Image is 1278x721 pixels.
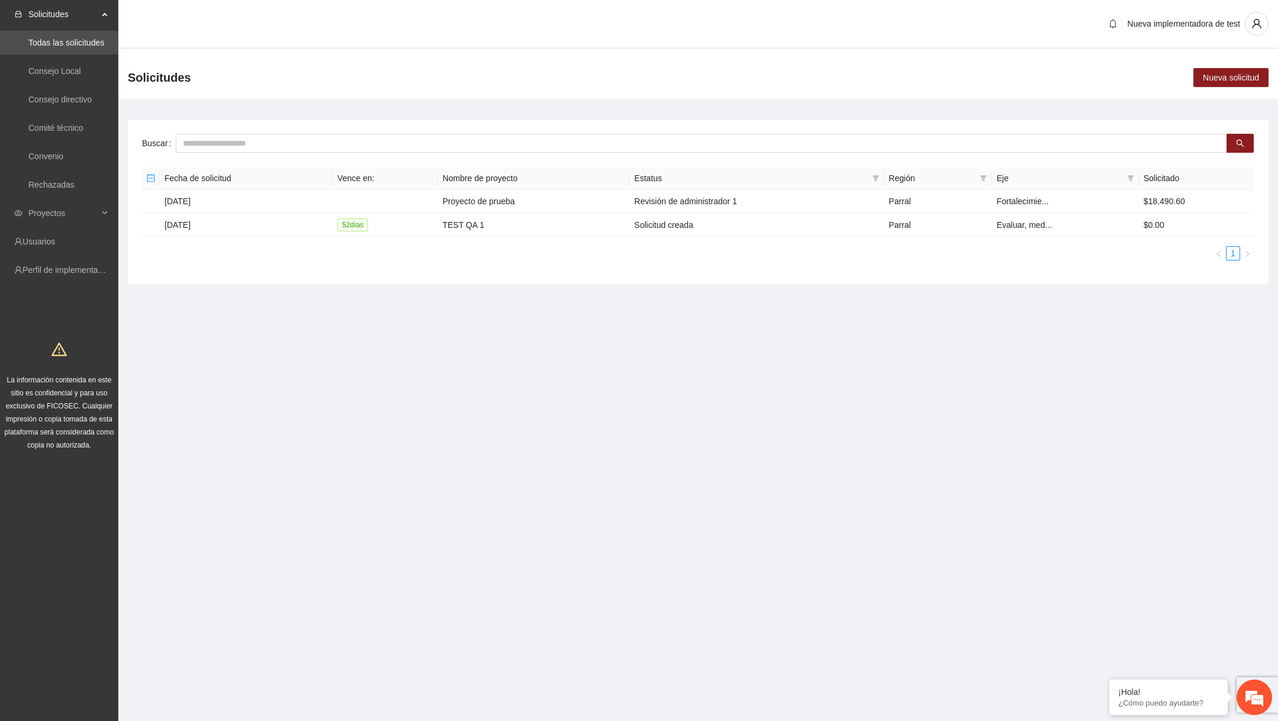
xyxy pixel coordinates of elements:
[1227,247,1240,260] a: 1
[1127,175,1134,182] span: filter
[438,213,630,237] td: TEST QA 1
[28,2,98,26] span: Solicitudes
[1118,699,1219,707] p: ¿Cómo puedo ayudarte?
[28,38,104,47] a: Todas las solicitudes
[1245,18,1268,29] span: user
[1193,68,1269,87] button: Nueva solicitud
[5,376,114,449] span: La información contenida en este sitio es confidencial y para uso exclusivo de FICOSEC. Cualquier...
[22,265,115,275] a: Perfil de implementadora
[996,220,1051,230] span: Evaluar, med...
[1236,139,1244,149] span: search
[1125,169,1137,187] span: filter
[1226,246,1240,260] li: 1
[28,201,98,225] span: Proyectos
[1139,190,1254,213] td: $18,490.60
[142,134,176,153] label: Buscar
[1227,134,1254,153] button: search
[1139,167,1254,190] th: Solicitado
[1244,250,1251,257] span: right
[996,172,1122,185] span: Eje
[1240,246,1254,260] li: Next Page
[872,175,879,182] span: filter
[1240,246,1254,260] button: right
[28,95,92,104] a: Consejo directivo
[28,152,63,161] a: Convenio
[884,213,992,237] td: Parral
[870,169,882,187] span: filter
[630,213,884,237] td: Solicitud creada
[1127,19,1240,28] span: Nueva implementadora de test
[1139,213,1254,237] td: $0.00
[884,190,992,213] td: Parral
[1103,14,1122,33] button: bell
[630,190,884,213] td: Revisión de administrador 1
[1118,687,1219,697] div: ¡Hola!
[160,213,333,237] td: [DATE]
[1215,250,1222,257] span: left
[1212,246,1226,260] button: left
[147,174,155,182] span: minus-square
[28,66,81,76] a: Consejo Local
[160,190,333,213] td: [DATE]
[22,237,55,246] a: Usuarios
[28,180,75,189] a: Rechazadas
[51,342,67,357] span: warning
[996,197,1048,206] span: Fortalecimie...
[333,167,438,190] th: Vence en:
[1203,71,1259,84] span: Nueva solicitud
[438,190,630,213] td: Proyecto de prueba
[128,68,191,87] span: Solicitudes
[1245,12,1269,36] button: user
[160,167,333,190] th: Fecha de solicitud
[28,123,83,133] a: Comité técnico
[438,167,630,190] th: Nombre de proyecto
[14,209,22,217] span: eye
[980,175,987,182] span: filter
[1212,246,1226,260] li: Previous Page
[977,169,989,187] span: filter
[1104,19,1122,28] span: bell
[337,218,368,231] span: 52 día s
[14,10,22,18] span: inbox
[889,172,975,185] span: Región
[634,172,867,185] span: Estatus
